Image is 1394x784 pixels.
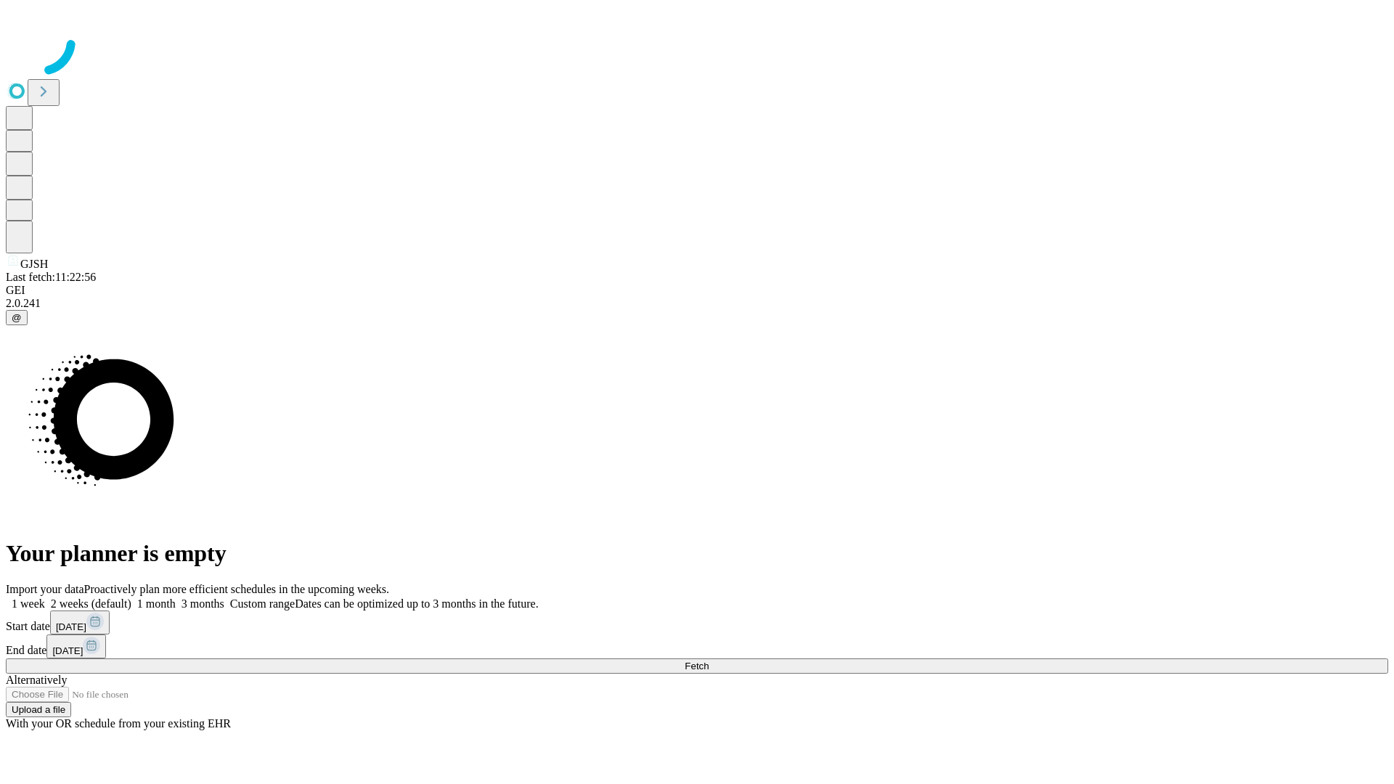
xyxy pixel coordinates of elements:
[6,540,1388,567] h1: Your planner is empty
[12,597,45,610] span: 1 week
[230,597,295,610] span: Custom range
[182,597,224,610] span: 3 months
[137,597,176,610] span: 1 month
[6,658,1388,674] button: Fetch
[6,674,67,686] span: Alternatively
[6,310,28,325] button: @
[84,583,389,595] span: Proactively plan more efficient schedules in the upcoming weeks.
[6,634,1388,658] div: End date
[56,621,86,632] span: [DATE]
[6,297,1388,310] div: 2.0.241
[20,258,48,270] span: GJSH
[6,717,231,730] span: With your OR schedule from your existing EHR
[51,597,131,610] span: 2 weeks (default)
[685,661,709,671] span: Fetch
[6,611,1388,634] div: Start date
[295,597,538,610] span: Dates can be optimized up to 3 months in the future.
[6,284,1388,297] div: GEI
[6,702,71,717] button: Upload a file
[12,312,22,323] span: @
[50,611,110,634] button: [DATE]
[52,645,83,656] span: [DATE]
[6,583,84,595] span: Import your data
[6,271,96,283] span: Last fetch: 11:22:56
[46,634,106,658] button: [DATE]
